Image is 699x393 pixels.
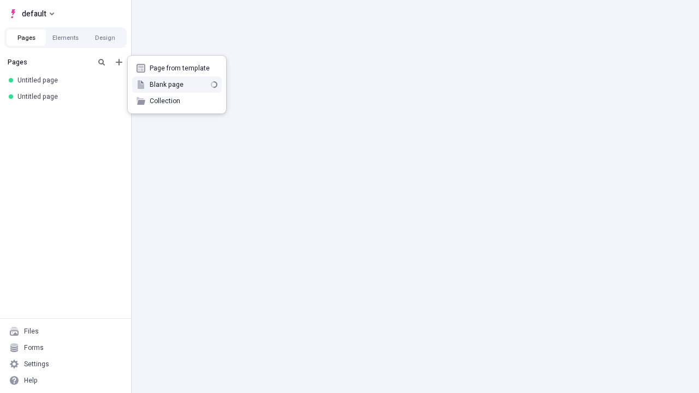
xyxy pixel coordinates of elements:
[46,29,85,46] button: Elements
[150,97,217,105] span: Collection
[24,376,38,385] div: Help
[17,92,118,101] div: Untitled page
[112,56,126,69] button: Add new
[24,327,39,336] div: Files
[85,29,125,46] button: Design
[4,5,58,22] button: Select site
[8,58,91,67] div: Pages
[128,56,226,114] div: Add new
[24,343,44,352] div: Forms
[17,76,118,85] div: Untitled page
[24,360,49,368] div: Settings
[7,29,46,46] button: Pages
[150,80,206,89] span: Blank page
[150,64,217,73] span: Page from template
[22,7,46,20] span: default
